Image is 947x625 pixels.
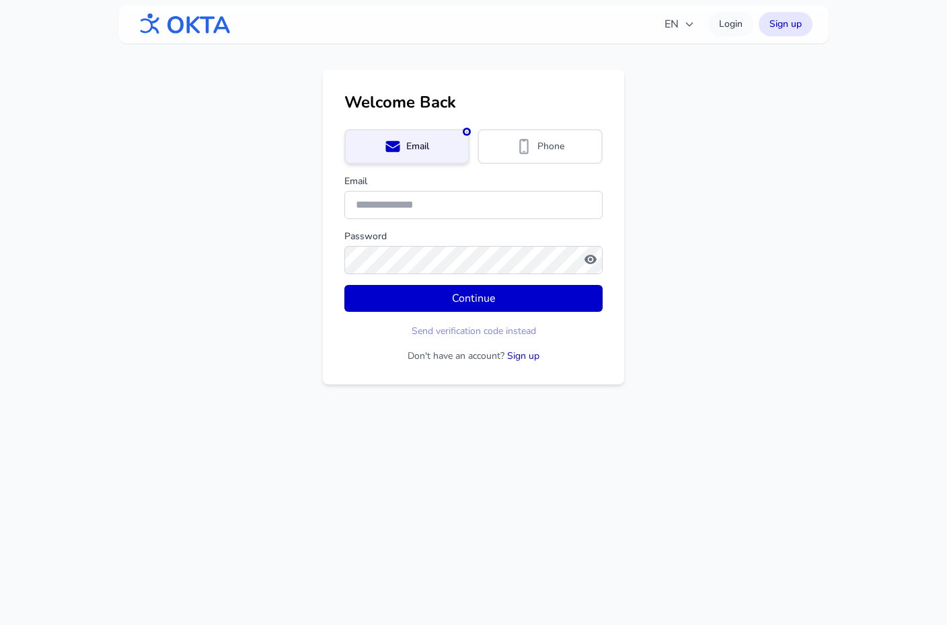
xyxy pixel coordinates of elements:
[135,7,231,42] img: OKTA logo
[344,91,603,113] h1: Welcome Back
[406,140,429,153] span: Email
[537,140,564,153] span: Phone
[344,285,603,312] button: Continue
[344,230,603,243] label: Password
[656,11,703,38] button: EN
[344,175,603,188] label: Email
[759,12,812,36] a: Sign up
[665,16,695,32] span: EN
[708,12,753,36] a: Login
[507,349,539,362] a: Sign up
[412,325,536,338] button: Send verification code instead
[344,349,603,363] p: Don't have an account?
